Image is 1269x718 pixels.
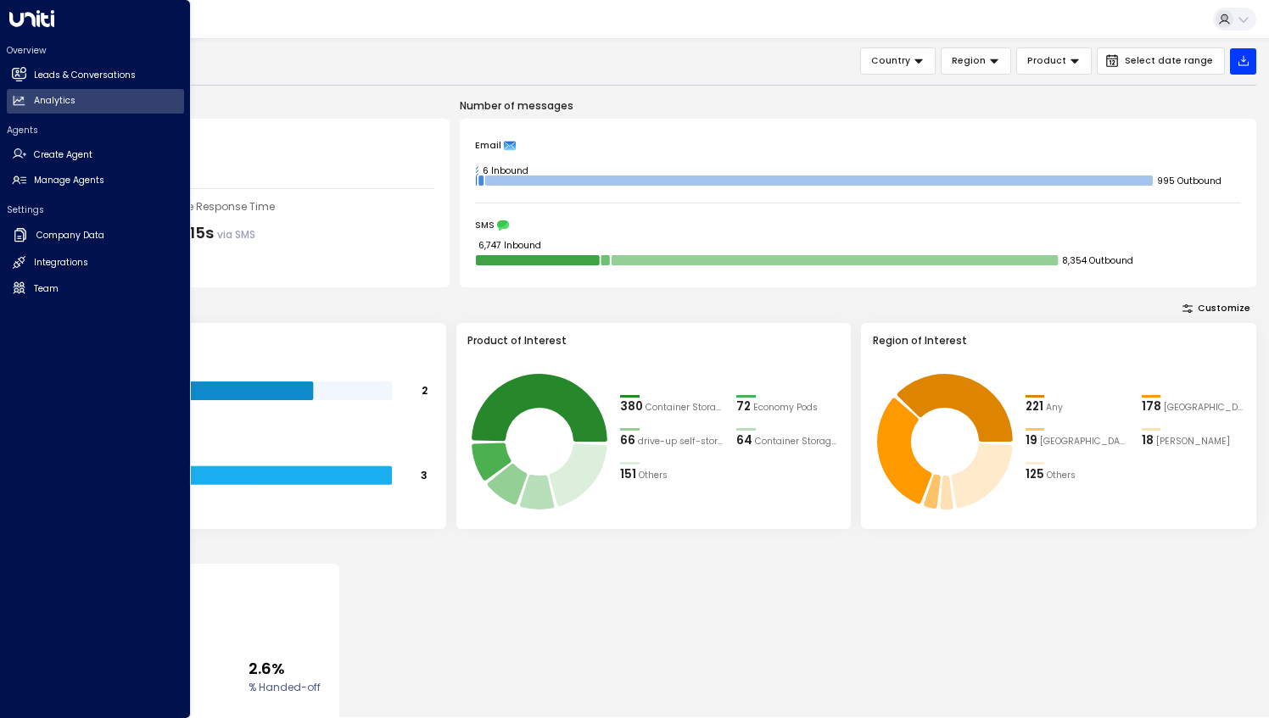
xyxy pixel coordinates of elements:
span: via SMS [217,227,255,242]
a: Team [7,276,184,301]
h2: Agents [7,124,184,136]
div: 125 [1026,466,1044,483]
h2: Leads & Conversations [34,69,136,82]
h3: Range of Team Size [63,333,435,348]
button: Country [860,47,936,75]
div: 18Hatfield [1142,432,1245,449]
a: Leads & Conversations [7,63,184,87]
button: Customize [1177,300,1257,318]
div: 221Any [1026,398,1129,415]
div: 64 [736,432,752,449]
h3: Region of Interest [873,333,1245,348]
span: London [1164,401,1245,415]
button: Product [1016,47,1092,75]
tspan: 6,747 Inbound [478,238,541,251]
div: 18 [1142,432,1154,449]
a: Analytics [7,89,184,114]
a: Company Data [7,222,184,249]
h2: Overview [7,44,184,57]
button: Region [941,47,1011,75]
span: Country [871,53,910,69]
div: 19 [1026,432,1037,449]
span: Container Storage [646,401,724,415]
h2: Integrations [34,256,88,270]
div: 221 [1026,398,1043,415]
span: Container Storage- [755,435,840,448]
div: 151Others [620,466,724,483]
span: Email [475,140,501,152]
p: Conversion Metrics [51,542,1256,557]
div: 72 [736,398,751,415]
span: Economy Pods [753,401,818,415]
div: 178 [1142,398,1161,415]
span: drive-up self-storage [638,435,724,448]
div: SMS [475,220,1241,231]
div: 151 [620,466,636,483]
div: 19Northampton [1026,432,1129,449]
h2: Create Agent [34,148,92,162]
h3: Product of Interest [467,333,840,348]
a: Create Agent [7,142,184,167]
span: Others [639,469,668,482]
a: Integrations [7,251,184,276]
span: Select date range [1125,56,1213,66]
label: % Handed-off [249,680,321,695]
h2: Analytics [34,94,75,108]
p: Engagement Metrics [51,98,450,114]
div: 66 [620,432,635,449]
tspan: 995 Outbound [1157,174,1221,186]
h2: Team [34,282,59,296]
button: Select date range [1097,47,1225,75]
span: Region [952,53,986,69]
tspan: 6 Inbound [482,164,528,176]
div: 380Container Storage [620,398,724,415]
div: 125Others [1026,466,1129,483]
tspan: 2 [422,384,428,398]
tspan: 8,354 Outbound [1062,253,1133,266]
h2: Settings [7,203,184,216]
div: 178London [1142,398,1245,415]
tspan: 3 [421,468,428,482]
a: Manage Agents [7,169,184,193]
span: Any [1046,401,1063,415]
div: 72Economy Pods [736,398,840,415]
span: Others [1047,469,1076,482]
span: Hatfield [1156,435,1230,448]
h2: Company Data [36,229,104,242]
span: Northampton [1040,435,1129,448]
div: Number of Inquiries [66,134,434,149]
div: 66drive-up self-storage [620,432,724,449]
div: 380 [620,398,643,415]
h2: Manage Agents [34,174,104,187]
div: 1m 15s [165,221,255,244]
span: Product [1027,53,1066,69]
div: [PERSON_NAME] Average Response Time [66,199,434,214]
div: 64Container Storage- [736,432,840,449]
span: 2.6% [249,657,321,680]
p: Number of messages [460,98,1256,114]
